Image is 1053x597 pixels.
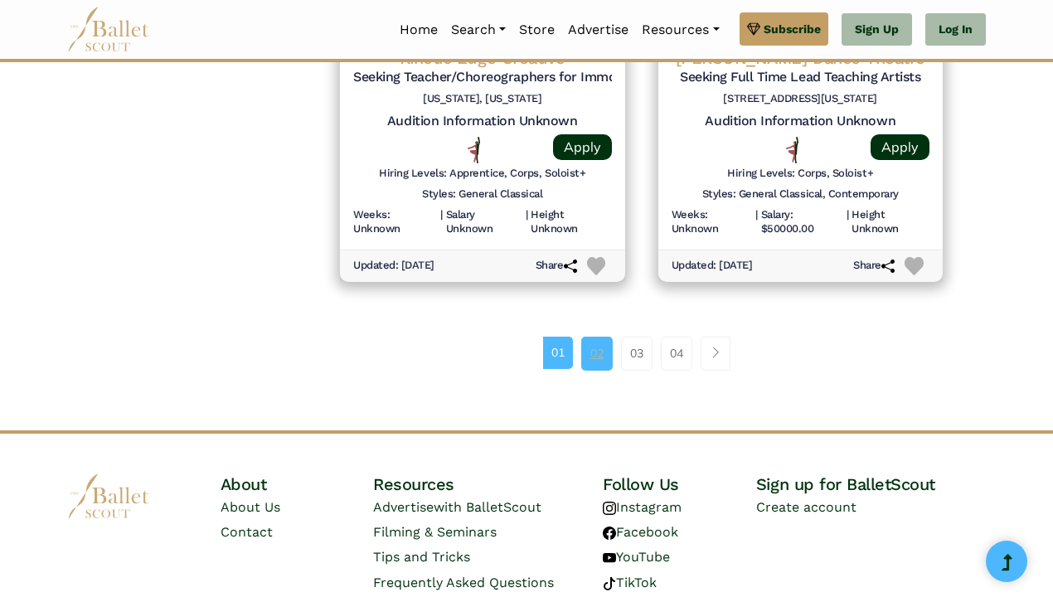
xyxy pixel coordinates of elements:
[67,473,150,519] img: logo
[353,92,612,106] h6: [US_STATE], [US_STATE]
[603,575,657,590] a: TikTok
[373,575,554,590] a: Frequently Asked Questions
[434,499,541,515] span: with BalletScout
[444,12,512,47] a: Search
[871,134,929,160] a: Apply
[603,524,678,540] a: Facebook
[603,577,616,590] img: tiktok logo
[353,69,612,86] h5: Seeking Teacher/Choreographers for Immdediate Hire
[468,137,480,163] img: All
[373,549,470,565] a: Tips and Tricks
[353,113,612,130] h5: Audition Information Unknown
[512,12,561,47] a: Store
[526,208,528,236] h6: |
[422,187,542,201] h6: Styles: General Classical
[543,337,573,368] a: 01
[553,134,612,160] a: Apply
[221,524,273,540] a: Contact
[905,257,924,276] img: Heart
[635,12,725,47] a: Resources
[756,499,856,515] a: Create account
[543,337,740,370] nav: Page navigation example
[755,208,758,236] h6: |
[756,473,986,495] h4: Sign up for BalletScout
[603,549,670,565] a: YouTube
[587,257,606,276] img: Heart
[221,499,280,515] a: About Us
[847,208,849,236] h6: |
[661,337,692,370] a: 04
[740,12,828,46] a: Subscribe
[764,20,821,38] span: Subscribe
[446,208,522,236] h6: Salary Unknown
[852,208,929,236] h6: Height Unknown
[672,69,930,86] h5: Seeking Full Time Lead Teaching Artists
[393,12,444,47] a: Home
[373,473,603,495] h4: Resources
[531,208,611,236] h6: Height Unknown
[221,473,374,495] h4: About
[561,12,635,47] a: Advertise
[853,259,895,273] h6: Share
[747,20,760,38] img: gem.svg
[672,259,753,273] h6: Updated: [DATE]
[603,502,616,515] img: instagram logo
[761,208,843,236] h6: Salary: $50000.00
[603,473,756,495] h4: Follow Us
[603,551,616,565] img: youtube logo
[373,499,541,515] a: Advertisewith BalletScout
[379,167,585,181] h6: Hiring Levels: Apprentice, Corps, Soloist+
[440,208,443,236] h6: |
[842,13,912,46] a: Sign Up
[702,187,899,201] h6: Styles: General Classical, Contemporary
[727,167,873,181] h6: Hiring Levels: Corps, Soloist+
[603,499,682,515] a: Instagram
[536,259,577,273] h6: Share
[353,259,434,273] h6: Updated: [DATE]
[925,13,986,46] a: Log In
[603,527,616,540] img: facebook logo
[672,208,753,236] h6: Weeks: Unknown
[672,92,930,106] h6: [STREET_ADDRESS][US_STATE]
[786,137,798,163] img: All
[373,524,497,540] a: Filming & Seminars
[621,337,653,370] a: 03
[581,337,613,370] a: 02
[353,208,437,236] h6: Weeks: Unknown
[672,113,930,130] h5: Audition Information Unknown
